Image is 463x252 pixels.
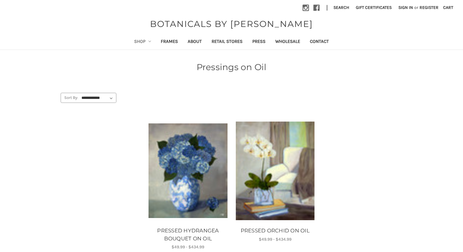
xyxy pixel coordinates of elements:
a: Shop [129,35,156,50]
span: $49.99 - $434.99 [259,237,292,242]
label: Sort By: [61,93,78,102]
a: PRESSED HYDRANGEA BOUQUET ON OIL, Price range from $49.99 to $434.99 [149,119,227,223]
a: PRESSED HYDRANGEA BOUQUET ON OIL, Price range from $49.99 to $434.99 [148,227,228,243]
span: $49.99 - $434.99 [171,244,204,250]
a: Retail Stores [207,35,247,50]
a: PRESSED ORCHID ON OIL, Price range from $49.99 to $434.99 [235,227,315,235]
li: | [324,3,330,13]
img: Unframed [236,122,314,220]
span: or [414,4,419,11]
a: PRESSED ORCHID ON OIL, Price range from $49.99 to $434.99 [236,119,314,223]
span: Cart [443,5,453,10]
a: Frames [156,35,183,50]
a: Contact [305,35,334,50]
a: Press [247,35,270,50]
a: BOTANICALS BY [PERSON_NAME] [147,17,316,30]
a: About [183,35,207,50]
img: Unframed [149,123,227,218]
h1: Pressings on Oil [61,61,402,73]
a: Wholesale [270,35,305,50]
